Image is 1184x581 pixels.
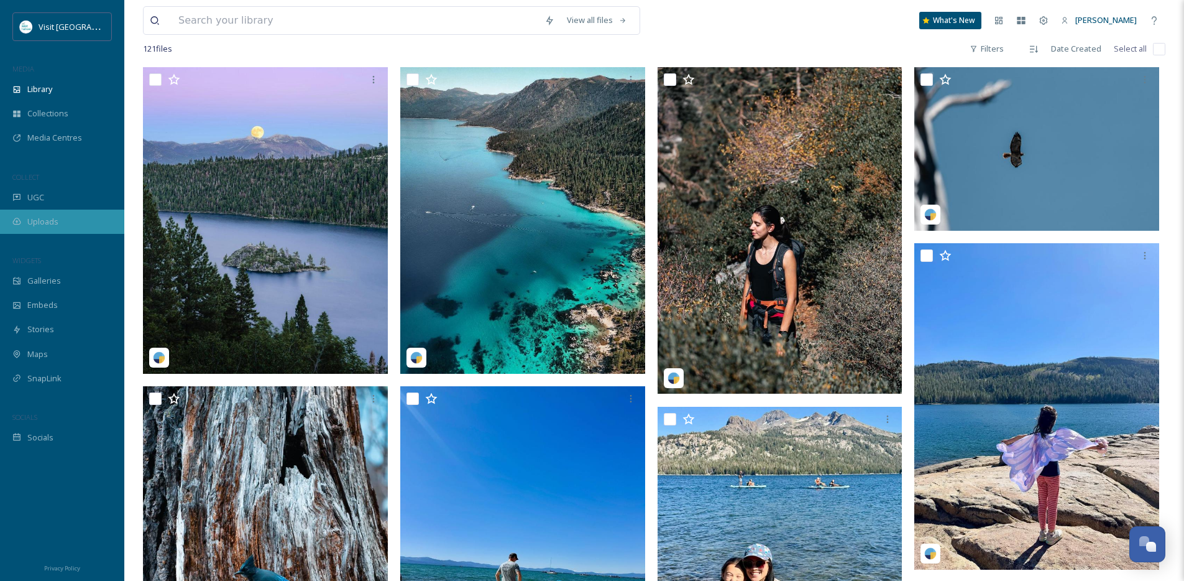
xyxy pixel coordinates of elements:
[27,348,48,360] span: Maps
[1129,526,1165,562] button: Open Chat
[924,547,937,560] img: snapsea-logo.png
[27,108,68,119] span: Collections
[44,564,80,572] span: Privacy Policy
[27,192,44,203] span: UGC
[27,275,61,287] span: Galleries
[27,323,54,335] span: Stories
[561,8,633,32] a: View all files
[410,351,423,364] img: snapsea-logo.png
[27,299,58,311] span: Embeds
[44,560,80,575] a: Privacy Policy
[963,37,1010,61] div: Filters
[914,243,1159,569] img: kalistamadden-17969017028955565.jpeg
[172,7,538,34] input: Search your library
[27,132,82,144] span: Media Centres
[1114,43,1147,55] span: Select all
[1075,14,1137,26] span: [PERSON_NAME]
[12,412,37,422] span: SOCIALS
[27,373,62,384] span: SnapLink
[12,256,41,265] span: WIDGETS
[658,67,902,394] img: mathias_posch-18081304108949625.jpeg
[27,83,52,95] span: Library
[39,21,135,32] span: Visit [GEOGRAPHIC_DATA]
[914,67,1159,230] img: mathias_posch-18083110079490767.jpeg
[1045,37,1108,61] div: Date Created
[143,67,388,374] img: claradams_01-18429011038103749.jpeg
[668,372,680,384] img: snapsea-logo.png
[1055,8,1143,32] a: [PERSON_NAME]
[12,172,39,182] span: COLLECT
[27,216,58,228] span: Uploads
[153,351,165,364] img: snapsea-logo.png
[924,208,937,221] img: snapsea-logo.png
[143,43,172,55] span: 121 file s
[12,64,34,73] span: MEDIA
[27,432,53,444] span: Socials
[20,21,32,33] img: download.jpeg
[919,12,981,29] a: What's New
[400,67,645,374] img: claradams_01-17953863209986395.jpeg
